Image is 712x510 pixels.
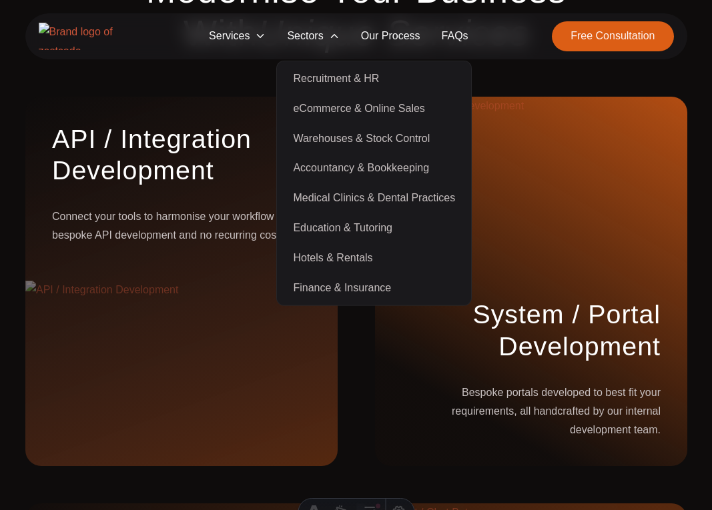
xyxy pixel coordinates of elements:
a: Accountancy & Bookkeeping [280,153,468,183]
p: Connect your tools to harmonise your workflow with bespoke API development and no recurring costs. [52,208,311,245]
a: System / Portal DevelopmentBespoke portals developed to best fit your requirements, all handcraft... [375,97,687,466]
a: Free Consultation [552,21,673,51]
a: Our Process [350,24,431,49]
a: Hotels & Rentals [280,243,468,273]
a: Warehouses & Stock Control [280,123,468,153]
a: Recruitment & HR [280,64,468,94]
p: Bespoke portals developed to best fit your requirements, all handcrafted by our internal developm... [402,383,661,439]
span: Services [198,24,276,49]
a: eCommerce & Online Sales [280,94,468,124]
a: Education & Tutoring [280,213,468,243]
img: Brand logo of zestcode automation [39,23,125,50]
a: FAQs [431,24,479,49]
a: API / Integration DevelopmentConnect your tools to harmonise your workflow with bespoke API devel... [25,97,338,466]
img: API / Integration Development [25,281,338,466]
h3: API / Integration Development [52,123,311,186]
a: Medical Clinics & Dental Practices [280,183,468,213]
span: Sectors [276,24,350,49]
a: Finance & Insurance [280,273,468,303]
h3: System / Portal Development [402,299,661,362]
img: System / Portal Development [375,97,687,272]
